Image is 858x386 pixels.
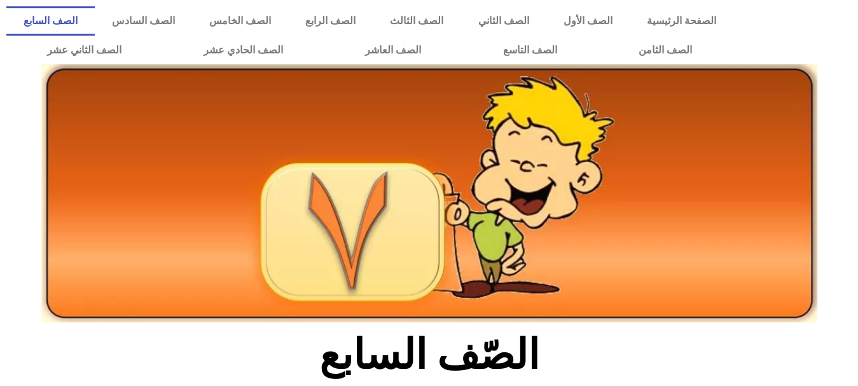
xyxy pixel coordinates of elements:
[163,36,324,65] a: الصف الحادي عشر
[373,6,460,36] a: الصف الثالث
[461,6,546,36] a: الصف الثاني
[6,36,163,65] a: الصف الثاني عشر
[192,6,288,36] a: الصف الخامس
[219,330,639,380] h2: الصّف السابع
[462,36,598,65] a: الصف التاسع
[598,36,733,65] a: الصف الثامن
[6,6,95,36] a: الصف السابع
[546,6,630,36] a: الصف الأول
[324,36,462,65] a: الصف العاشر
[288,6,373,36] a: الصف الرابع
[95,6,192,36] a: الصف السادس
[630,6,733,36] a: الصفحة الرئيسية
